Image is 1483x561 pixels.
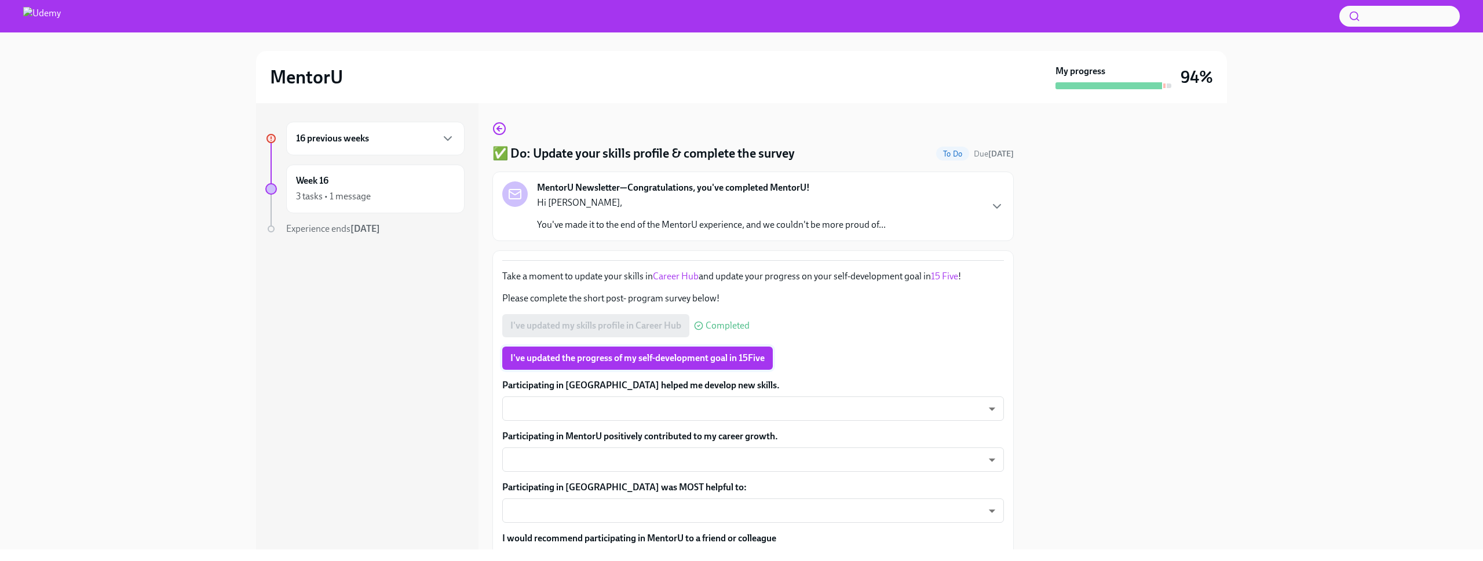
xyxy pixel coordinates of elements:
span: Completed [706,321,750,330]
strong: My progress [1055,65,1105,78]
span: To Do [936,150,969,158]
a: Career Hub [653,271,699,282]
p: Take a moment to update your skills in and update your progress on your self-development goal in ! [502,270,1004,283]
a: 15 Five [931,271,958,282]
span: I've updated the progress of my self-development goal in 15Five [510,352,765,364]
label: Participating in MentorU positively contributed to my career growth. [502,430,1004,443]
div: ​ [502,447,1004,472]
p: Hi [PERSON_NAME], [537,196,886,209]
div: 16 previous weeks [286,122,465,155]
span: Experience ends [286,223,380,234]
h2: MentorU [270,65,343,89]
img: Udemy [23,7,61,25]
span: September 20th, 2025 01:00 [974,148,1014,159]
h4: ✅ Do: Update your skills profile & complete the survey [492,145,795,162]
h3: 94% [1181,67,1213,88]
h6: Week 16 [296,174,328,187]
div: 3 tasks • 1 message [296,190,371,203]
strong: MentorU Newsletter—Congratulations, you've completed MentorU! [537,181,810,194]
label: Participating in [GEOGRAPHIC_DATA] helped me develop new skills. [502,379,1004,392]
p: Please complete the short post- program survey below! [502,292,1004,305]
label: Participating in [GEOGRAPHIC_DATA] was MOST helpful to: [502,481,1004,494]
div: ​ [502,498,1004,523]
a: Week 163 tasks • 1 message [265,165,465,213]
strong: [DATE] [988,149,1014,159]
label: I would recommend participating in MentorU to a friend or colleague [502,532,776,545]
button: I've updated the progress of my self-development goal in 15Five [502,347,773,370]
h6: 16 previous weeks [296,132,369,145]
strong: [DATE] [350,223,380,234]
span: Due [974,149,1014,159]
p: You've made it to the end of the MentorU experience, and we couldn't be more proud of... [537,218,886,231]
div: ​ [502,396,1004,421]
